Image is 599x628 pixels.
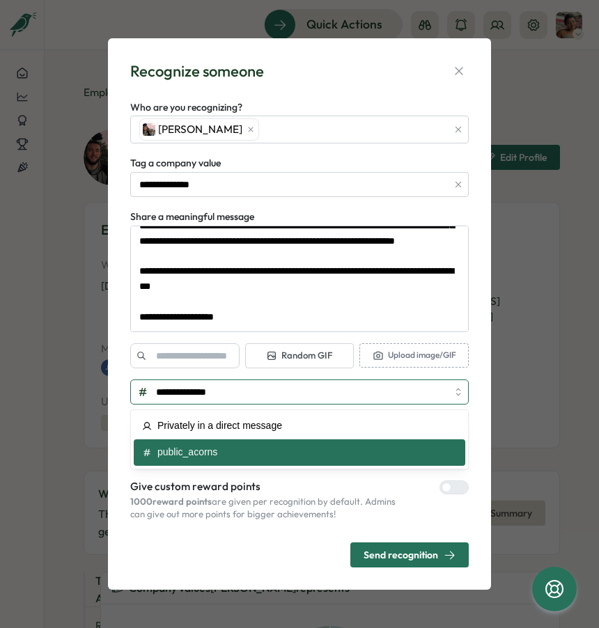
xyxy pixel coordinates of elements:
[130,61,264,82] div: Recognize someone
[130,156,221,171] label: Tag a company value
[130,210,254,225] label: Share a meaningful message
[130,100,242,116] label: Who are you recognizing?
[245,343,355,368] button: Random GIF
[130,496,398,520] p: are given per recognition by default. Admins can give out more points for bigger achievements!
[130,479,398,494] p: Give custom reward points
[143,123,155,136] img: Ryan O'Neill
[266,350,332,362] span: Random GIF
[158,122,242,137] span: [PERSON_NAME]
[350,542,469,567] button: Send recognition
[130,496,212,507] span: 1000 reward points
[157,445,217,460] div: public_acorns
[364,549,456,561] div: Send recognition
[157,418,282,434] div: Privately in a direct message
